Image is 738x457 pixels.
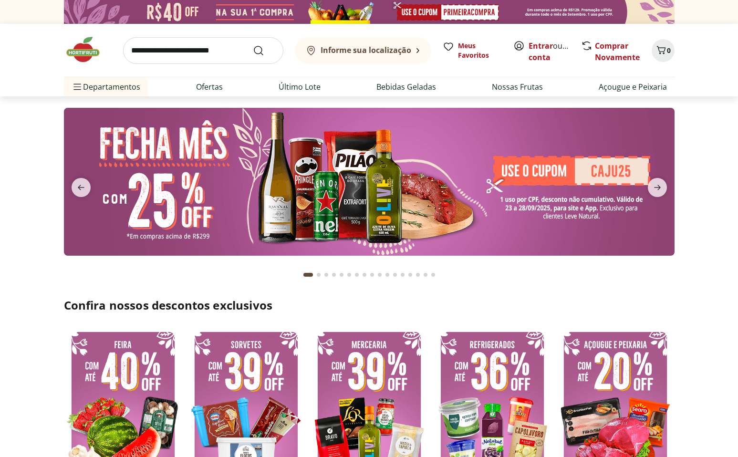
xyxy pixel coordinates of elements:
[529,41,581,62] a: Criar conta
[667,46,671,55] span: 0
[599,81,667,93] a: Açougue e Peixaria
[72,75,83,98] button: Menu
[376,263,384,286] button: Go to page 10 from fs-carousel
[368,263,376,286] button: Go to page 9 from fs-carousel
[64,108,675,256] img: banana
[72,75,140,98] span: Departamentos
[345,263,353,286] button: Go to page 6 from fs-carousel
[123,37,283,64] input: search
[353,263,361,286] button: Go to page 7 from fs-carousel
[406,263,414,286] button: Go to page 14 from fs-carousel
[279,81,321,93] a: Último Lote
[384,263,391,286] button: Go to page 11 from fs-carousel
[492,81,543,93] a: Nossas Frutas
[338,263,345,286] button: Go to page 5 from fs-carousel
[458,41,502,60] span: Meus Favoritos
[321,45,411,55] b: Informe sua localização
[429,263,437,286] button: Go to page 17 from fs-carousel
[376,81,436,93] a: Bebidas Geladas
[399,263,406,286] button: Go to page 13 from fs-carousel
[196,81,223,93] a: Ofertas
[330,263,338,286] button: Go to page 4 from fs-carousel
[64,298,675,313] h2: Confira nossos descontos exclusivos
[595,41,640,62] a: Comprar Novamente
[529,41,553,51] a: Entrar
[443,41,502,60] a: Meus Favoritos
[253,45,276,56] button: Submit Search
[652,39,675,62] button: Carrinho
[414,263,422,286] button: Go to page 15 from fs-carousel
[391,263,399,286] button: Go to page 12 from fs-carousel
[295,37,431,64] button: Informe sua localização
[315,263,322,286] button: Go to page 2 from fs-carousel
[301,263,315,286] button: Current page from fs-carousel
[64,178,98,197] button: previous
[361,263,368,286] button: Go to page 8 from fs-carousel
[322,263,330,286] button: Go to page 3 from fs-carousel
[422,263,429,286] button: Go to page 16 from fs-carousel
[640,178,675,197] button: next
[64,35,112,64] img: Hortifruti
[529,40,571,63] span: ou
